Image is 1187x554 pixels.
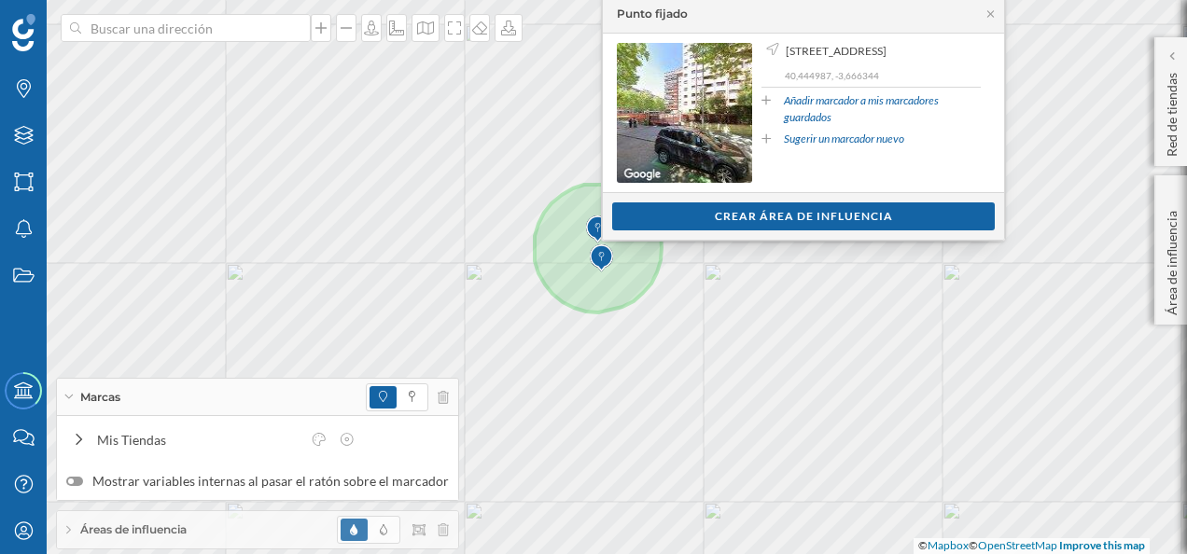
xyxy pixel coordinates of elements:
img: Geoblink Logo [12,14,35,51]
p: Red de tiendas [1163,65,1181,157]
p: 40,444987, -3,666344 [785,69,981,82]
a: Improve this map [1059,538,1145,552]
a: Añadir marcador a mis marcadores guardados [784,92,981,126]
a: OpenStreetMap [978,538,1057,552]
div: © © [914,538,1150,554]
span: Marcas [80,389,120,406]
div: Punto fijado [617,6,688,22]
img: streetview [617,43,752,183]
a: Mapbox [928,538,969,552]
img: Marker [586,211,609,248]
p: Área de influencia [1163,203,1181,315]
a: Sugerir un marcador nuevo [784,131,904,147]
label: Mostrar variables internas al pasar el ratón sobre el marcador [66,472,449,491]
span: Soporte [37,13,104,30]
img: Marker [590,240,613,277]
span: [STREET_ADDRESS] [786,43,887,60]
div: Mis Tiendas [97,430,300,450]
span: Áreas de influencia [80,521,187,538]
